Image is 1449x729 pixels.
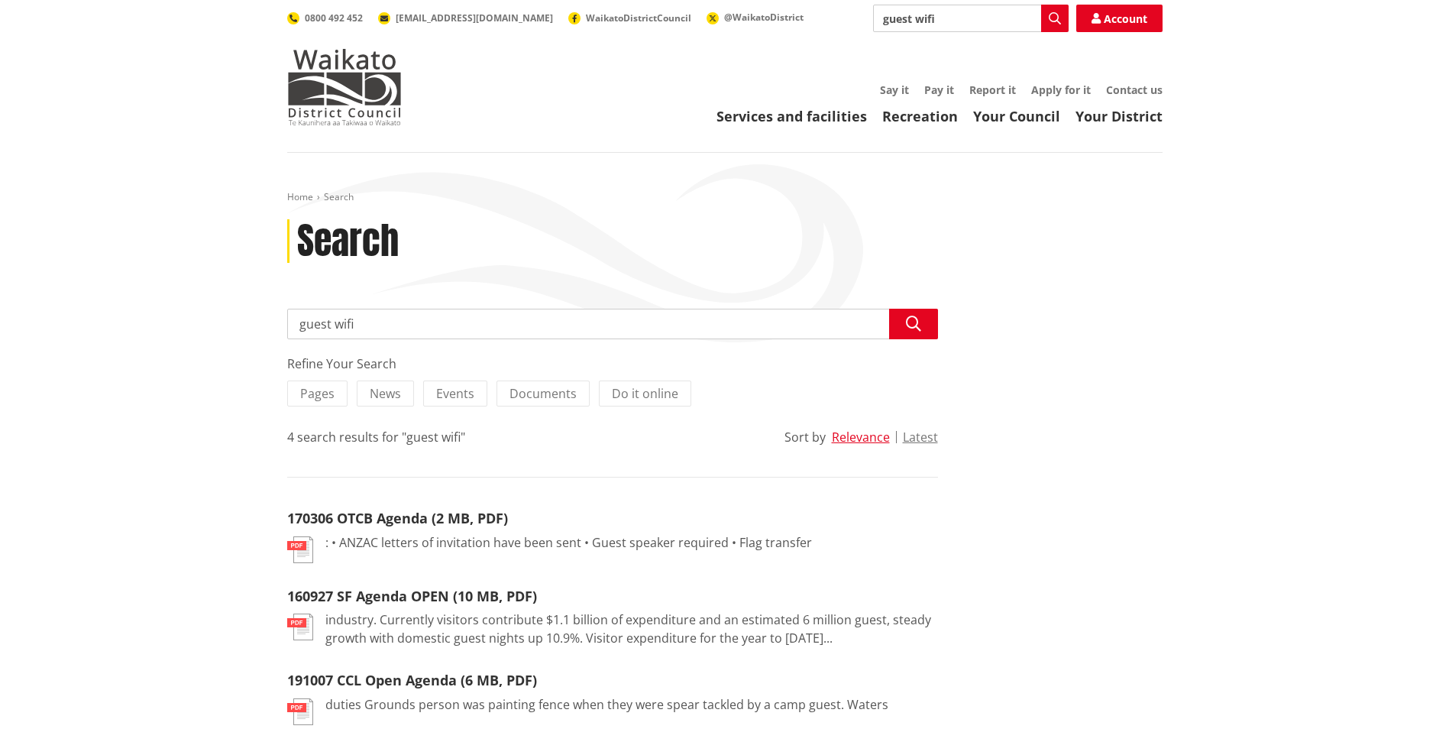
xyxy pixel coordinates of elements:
[287,309,938,339] input: Search input
[287,536,313,563] img: document-pdf.svg
[973,107,1060,125] a: Your Council
[1076,5,1163,32] a: Account
[882,107,958,125] a: Recreation
[924,83,954,97] a: Pay it
[873,5,1069,32] input: Search input
[568,11,691,24] a: WaikatoDistrictCouncil
[324,190,354,203] span: Search
[287,509,508,527] a: 170306 OTCB Agenda (2 MB, PDF)
[1075,107,1163,125] a: Your District
[370,385,401,402] span: News
[1031,83,1091,97] a: Apply for it
[287,190,313,203] a: Home
[880,83,909,97] a: Say it
[287,49,402,125] img: Waikato District Council - Te Kaunihera aa Takiwaa o Waikato
[396,11,553,24] span: [EMAIL_ADDRESS][DOMAIN_NAME]
[612,385,678,402] span: Do it online
[325,695,888,714] p: duties Grounds person was painting fence when they were spear tackled by a camp guest. Waters
[378,11,553,24] a: [EMAIL_ADDRESS][DOMAIN_NAME]
[436,385,474,402] span: Events
[287,428,465,446] div: 4 search results for "guest wifi"
[1106,83,1163,97] a: Contact us
[287,355,938,373] div: Refine Your Search
[305,11,363,24] span: 0800 492 452
[716,107,867,125] a: Services and facilities
[784,428,826,446] div: Sort by
[707,11,804,24] a: @WaikatoDistrict
[297,219,399,264] h1: Search
[325,611,938,647] p: industry. Currently visitors contribute $1.1 billion of expenditure and an estimated 6 million gu...
[287,191,1163,204] nav: breadcrumb
[969,83,1016,97] a: Report it
[724,11,804,24] span: @WaikatoDistrict
[509,385,577,402] span: Documents
[287,698,313,725] img: document-pdf.svg
[300,385,335,402] span: Pages
[287,614,313,640] img: document-pdf.svg
[586,11,691,24] span: WaikatoDistrictCouncil
[903,430,938,444] button: Latest
[287,587,537,605] a: 160927 SF Agenda OPEN (10 MB, PDF)
[287,671,537,689] a: 191007 CCL Open Agenda (6 MB, PDF)
[832,430,890,444] button: Relevance
[287,11,363,24] a: 0800 492 452
[325,533,812,552] p: : • ANZAC letters of invitation have been sent • Guest speaker required • Flag transfer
